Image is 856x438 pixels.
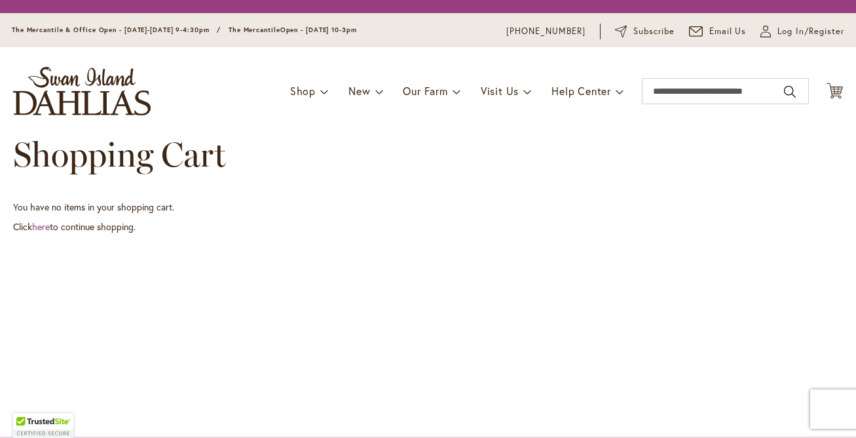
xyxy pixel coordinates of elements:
[348,84,370,98] span: New
[403,84,447,98] span: Our Farm
[12,26,280,34] span: The Mercantile & Office Open - [DATE]-[DATE] 9-4:30pm / The Mercantile
[13,413,73,438] div: TrustedSite Certified
[481,84,519,98] span: Visit Us
[615,25,675,38] a: Subscribe
[13,220,843,233] p: Click to continue shopping.
[689,25,747,38] a: Email Us
[13,67,151,115] a: store logo
[13,201,843,214] p: You have no items in your shopping cart.
[280,26,357,34] span: Open - [DATE] 10-3pm
[777,25,844,38] span: Log In/Register
[760,25,844,38] a: Log In/Register
[506,25,586,38] a: [PHONE_NUMBER]
[633,25,675,38] span: Subscribe
[784,81,796,102] button: Search
[32,220,50,233] a: here
[551,84,611,98] span: Help Center
[709,25,747,38] span: Email Us
[290,84,316,98] span: Shop
[13,134,226,175] span: Shopping Cart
